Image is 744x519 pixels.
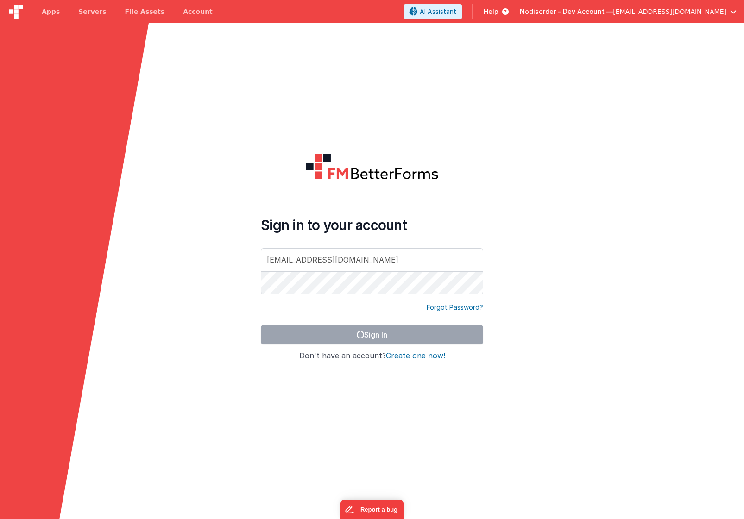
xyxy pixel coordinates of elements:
[520,7,737,16] button: Nodisorder - Dev Account — [EMAIL_ADDRESS][DOMAIN_NAME]
[404,4,462,19] button: AI Assistant
[386,352,445,360] button: Create one now!
[340,500,404,519] iframe: Marker.io feedback button
[261,217,483,233] h4: Sign in to your account
[125,7,165,16] span: File Assets
[261,248,483,271] input: Email Address
[484,7,498,16] span: Help
[261,325,483,344] button: Sign In
[42,7,60,16] span: Apps
[520,7,613,16] span: Nodisorder - Dev Account —
[420,7,456,16] span: AI Assistant
[613,7,726,16] span: [EMAIL_ADDRESS][DOMAIN_NAME]
[78,7,106,16] span: Servers
[261,352,483,360] h4: Don't have an account?
[427,303,483,312] a: Forgot Password?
